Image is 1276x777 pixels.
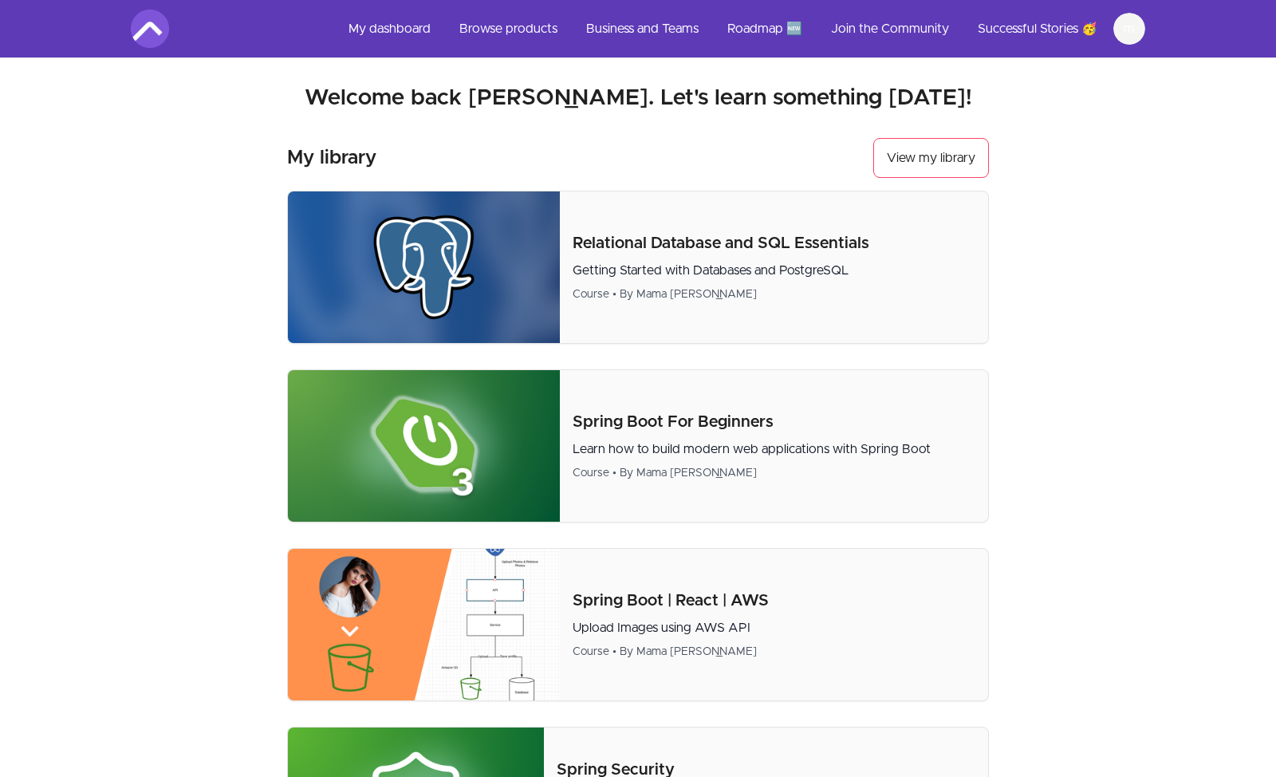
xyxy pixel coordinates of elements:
p: Relational Database and SQL Essentials [573,232,975,254]
a: Business and Teams [573,10,711,48]
img: Product image for Spring Boot | React | AWS [288,549,560,700]
a: Browse products [447,10,570,48]
p: Learn how to build modern web applications with Spring Boot [573,440,975,459]
nav: Main [336,10,1145,48]
img: Product image for Spring Boot For Beginners [288,370,560,522]
a: Product image for Relational Database and SQL EssentialsRelational Database and SQL EssentialsGet... [287,191,989,344]
p: Getting Started with Databases and PostgreSQL [573,261,975,280]
button: m [1113,13,1145,45]
a: Roadmap 🆕 [715,10,815,48]
p: Spring Boot | React | AWS [573,590,975,612]
p: Upload Images using AWS API [573,618,975,637]
p: Spring Boot For Beginners [573,411,975,433]
div: Course • By Mama [PERSON_NAME] [573,644,975,660]
h2: Welcome back [PERSON_NAME]. Let's learn something [DATE]! [131,84,1145,112]
a: Product image for Spring Boot | React | AWSSpring Boot | React | AWSUpload Images using AWS APICo... [287,548,989,701]
a: My dashboard [336,10,443,48]
a: Successful Stories 🥳 [965,10,1110,48]
a: Join the Community [818,10,962,48]
h3: My library [287,145,376,171]
div: Course • By Mama [PERSON_NAME] [573,465,975,481]
img: Amigoscode logo [131,10,169,48]
div: Course • By Mama [PERSON_NAME] [573,286,975,302]
a: Product image for Spring Boot For BeginnersSpring Boot For BeginnersLearn how to build modern web... [287,369,989,523]
img: Product image for Relational Database and SQL Essentials [288,191,560,343]
a: View my library [873,138,989,178]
